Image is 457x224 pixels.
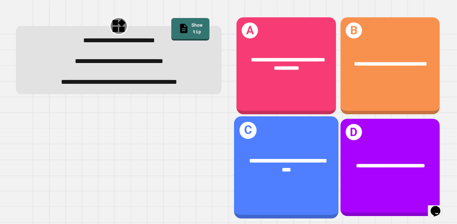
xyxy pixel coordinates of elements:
[171,18,209,41] a: Show tip
[242,23,258,39] h1: A
[346,23,362,39] h1: B
[240,122,257,139] h1: C
[428,196,450,217] iframe: chat widget
[346,124,362,140] h1: D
